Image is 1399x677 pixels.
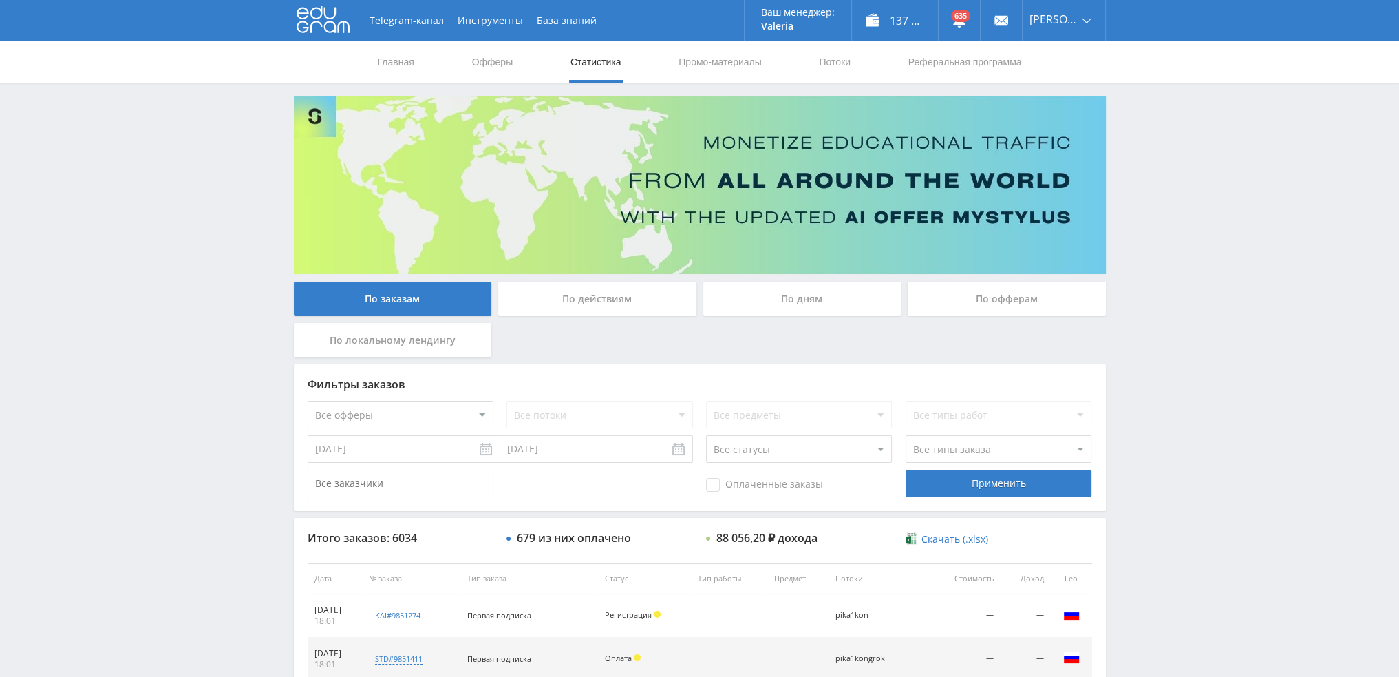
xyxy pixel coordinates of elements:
[308,563,362,594] th: Дата
[471,41,515,83] a: Офферы
[314,616,355,627] div: 18:01
[908,282,1106,316] div: По офферам
[716,532,818,544] div: 88 056,20 ₽ дохода
[308,378,1092,390] div: Фильтры заказов
[921,534,988,545] span: Скачать (.xlsx)
[761,7,835,18] p: Ваш менеджер:
[467,654,531,664] span: Первая подписка
[1001,594,1050,638] td: —
[835,654,897,663] div: pika1kongrok
[375,654,423,665] div: std#9851411
[1051,563,1092,594] th: Гео
[1029,14,1078,25] span: [PERSON_NAME]
[906,532,917,545] img: xlsx
[308,532,493,544] div: Итого заказов: 6034
[906,532,988,546] a: Скачать (.xlsx)
[654,611,661,618] span: Холд
[294,96,1106,274] img: Banner
[376,41,416,83] a: Главная
[706,478,823,492] span: Оплаченные заказы
[308,470,493,497] input: Все заказчики
[362,563,460,594] th: № заказа
[569,41,623,83] a: Статистика
[761,21,835,32] p: Valeria
[460,563,598,594] th: Тип заказа
[835,611,897,620] div: pika1kon
[1063,606,1080,623] img: rus.png
[605,653,632,663] span: Оплата
[1001,563,1050,594] th: Доход
[767,563,828,594] th: Предмет
[314,659,355,670] div: 18:01
[907,41,1023,83] a: Реферальная программа
[605,610,652,620] span: Регистрация
[829,563,930,594] th: Потоки
[691,563,767,594] th: Тип работы
[818,41,852,83] a: Потоки
[677,41,762,83] a: Промо-материалы
[467,610,531,621] span: Первая подписка
[598,563,691,594] th: Статус
[517,532,631,544] div: 679 из них оплачено
[906,470,1091,497] div: Применить
[930,563,1001,594] th: Стоимость
[1063,649,1080,666] img: rus.png
[498,282,696,316] div: По действиям
[314,605,355,616] div: [DATE]
[294,282,492,316] div: По заказам
[930,594,1001,638] td: —
[634,654,641,661] span: Холд
[294,323,492,357] div: По локальному лендингу
[314,648,355,659] div: [DATE]
[703,282,901,316] div: По дням
[375,610,420,621] div: kai#9851274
